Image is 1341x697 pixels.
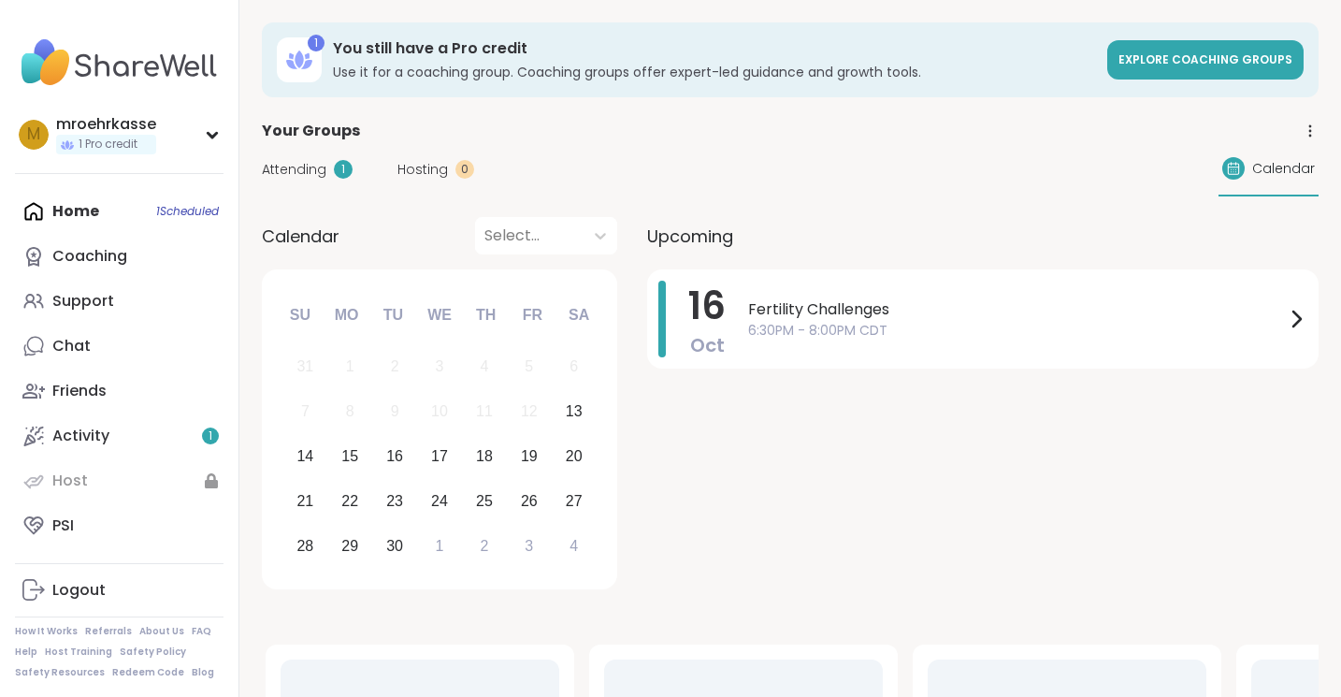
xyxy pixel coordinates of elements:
[525,354,533,379] div: 5
[465,526,505,566] div: Choose Thursday, October 2nd, 2025
[52,580,106,601] div: Logout
[375,437,415,477] div: Choose Tuesday, September 16th, 2025
[476,488,493,514] div: 25
[570,354,578,379] div: 6
[431,488,448,514] div: 24
[341,488,358,514] div: 22
[420,481,460,521] div: Choose Wednesday, September 24th, 2025
[262,224,339,249] span: Calendar
[330,392,370,432] div: Not available Monday, September 8th, 2025
[386,443,403,469] div: 16
[521,399,538,424] div: 12
[554,481,594,521] div: Choose Saturday, September 27th, 2025
[647,224,733,249] span: Upcoming
[52,426,109,446] div: Activity
[566,488,583,514] div: 27
[285,437,325,477] div: Choose Sunday, September 14th, 2025
[52,246,127,267] div: Coaching
[431,399,448,424] div: 10
[688,280,726,332] span: 16
[325,295,367,336] div: Mo
[1107,40,1304,80] a: Explore Coaching Groups
[15,324,223,369] a: Chat
[296,443,313,469] div: 14
[330,526,370,566] div: Choose Monday, September 29th, 2025
[465,437,505,477] div: Choose Thursday, September 18th, 2025
[465,481,505,521] div: Choose Thursday, September 25th, 2025
[420,526,460,566] div: Choose Wednesday, October 1st, 2025
[375,392,415,432] div: Not available Tuesday, September 9th, 2025
[139,625,184,638] a: About Us
[690,332,725,358] span: Oct
[480,354,488,379] div: 4
[296,488,313,514] div: 21
[262,120,360,142] span: Your Groups
[52,515,74,536] div: PSI
[209,428,212,444] span: 1
[391,399,399,424] div: 9
[15,369,223,414] a: Friends
[120,646,186,659] a: Safety Policy
[509,481,549,521] div: Choose Friday, September 26th, 2025
[465,392,505,432] div: Not available Thursday, September 11th, 2025
[15,414,223,458] a: Activity1
[509,392,549,432] div: Not available Friday, September 12th, 2025
[554,526,594,566] div: Choose Saturday, October 4th, 2025
[346,399,354,424] div: 8
[420,437,460,477] div: Choose Wednesday, September 17th, 2025
[554,437,594,477] div: Choose Saturday, September 20th, 2025
[509,437,549,477] div: Choose Friday, September 19th, 2025
[346,354,354,379] div: 1
[333,38,1096,59] h3: You still have a Pro credit
[15,625,78,638] a: How It Works
[466,295,507,336] div: Th
[52,471,88,491] div: Host
[391,354,399,379] div: 2
[397,160,448,180] span: Hosting
[285,392,325,432] div: Not available Sunday, September 7th, 2025
[15,279,223,324] a: Support
[375,481,415,521] div: Choose Tuesday, September 23rd, 2025
[375,526,415,566] div: Choose Tuesday, September 30th, 2025
[52,291,114,312] div: Support
[52,381,107,401] div: Friends
[296,533,313,559] div: 28
[27,123,40,147] span: m
[308,35,324,51] div: 1
[330,481,370,521] div: Choose Monday, September 22nd, 2025
[15,646,37,659] a: Help
[521,443,538,469] div: 19
[52,336,91,356] div: Chat
[521,488,538,514] div: 26
[372,295,413,336] div: Tu
[15,234,223,279] a: Coaching
[330,437,370,477] div: Choose Monday, September 15th, 2025
[420,347,460,387] div: Not available Wednesday, September 3rd, 2025
[280,295,321,336] div: Su
[285,481,325,521] div: Choose Sunday, September 21st, 2025
[512,295,553,336] div: Fr
[509,347,549,387] div: Not available Friday, September 5th, 2025
[1252,159,1315,179] span: Calendar
[262,160,326,180] span: Attending
[192,666,214,679] a: Blog
[15,503,223,548] a: PSI
[15,666,105,679] a: Safety Resources
[465,347,505,387] div: Not available Thursday, September 4th, 2025
[85,625,132,638] a: Referrals
[15,458,223,503] a: Host
[285,526,325,566] div: Choose Sunday, September 28th, 2025
[509,526,549,566] div: Choose Friday, October 3rd, 2025
[15,568,223,613] a: Logout
[476,443,493,469] div: 18
[333,63,1096,81] h3: Use it for a coaching group. Coaching groups offer expert-led guidance and growth tools.
[296,354,313,379] div: 31
[386,488,403,514] div: 23
[748,321,1285,341] span: 6:30PM - 8:00PM CDT
[558,295,599,336] div: Sa
[436,354,444,379] div: 3
[341,443,358,469] div: 15
[330,347,370,387] div: Not available Monday, September 1st, 2025
[570,533,578,559] div: 4
[1118,51,1292,67] span: Explore Coaching Groups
